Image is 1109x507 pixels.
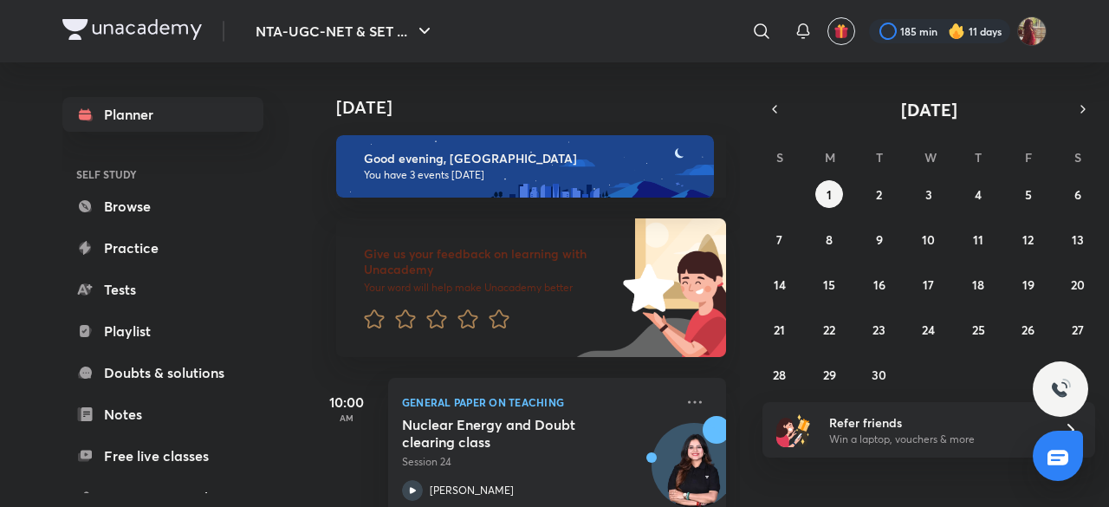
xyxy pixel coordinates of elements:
abbr: September 4, 2025 [975,186,982,203]
button: September 29, 2025 [815,361,843,388]
p: General Paper on Teaching [402,392,674,413]
h6: Give us your feedback on learning with Unacademy [364,246,617,277]
button: September 22, 2025 [815,315,843,343]
p: You have 3 events [DATE] [364,168,698,182]
img: Srishti Sharma [1017,16,1047,46]
abbr: September 14, 2025 [774,276,786,293]
abbr: September 30, 2025 [872,367,886,383]
a: Playlist [62,314,263,348]
abbr: September 3, 2025 [925,186,932,203]
abbr: September 9, 2025 [876,231,883,248]
abbr: September 12, 2025 [1022,231,1034,248]
abbr: September 24, 2025 [922,322,935,338]
a: Company Logo [62,19,202,44]
button: September 15, 2025 [815,270,843,298]
a: Browse [62,189,263,224]
button: September 7, 2025 [766,225,794,253]
abbr: September 23, 2025 [872,322,885,338]
abbr: September 5, 2025 [1025,186,1032,203]
p: Session 24 [402,454,674,470]
abbr: September 6, 2025 [1074,186,1081,203]
button: NTA-UGC-NET & SET ... [245,14,445,49]
button: September 5, 2025 [1015,180,1042,208]
img: avatar [833,23,849,39]
a: Planner [62,97,263,132]
button: September 12, 2025 [1015,225,1042,253]
img: referral [776,413,811,447]
abbr: September 1, 2025 [827,186,832,203]
abbr: September 20, 2025 [1071,276,1085,293]
button: September 4, 2025 [964,180,992,208]
p: [PERSON_NAME] [430,483,514,498]
a: Doubts & solutions [62,355,263,390]
button: September 1, 2025 [815,180,843,208]
abbr: September 22, 2025 [823,322,835,338]
h5: 10:00 [312,392,381,413]
button: September 6, 2025 [1064,180,1092,208]
p: Win a laptop, vouchers & more [829,432,1042,447]
h4: [DATE] [336,97,743,118]
img: evening [336,135,714,198]
button: September 18, 2025 [964,270,992,298]
span: [DATE] [901,98,957,121]
p: AM [312,413,381,423]
a: Practice [62,231,263,265]
button: September 25, 2025 [964,315,992,343]
button: avatar [827,17,855,45]
button: September 30, 2025 [866,361,893,388]
abbr: September 2, 2025 [876,186,882,203]
a: Notes [62,397,263,432]
button: September 26, 2025 [1015,315,1042,343]
img: streak [948,23,965,40]
abbr: Tuesday [876,149,883,166]
abbr: September 8, 2025 [826,231,833,248]
abbr: September 21, 2025 [774,322,785,338]
p: Your word will help make Unacademy better [364,281,617,295]
button: September 9, 2025 [866,225,893,253]
h6: Refer friends [829,413,1042,432]
abbr: September 27, 2025 [1072,322,1084,338]
button: September 27, 2025 [1064,315,1092,343]
abbr: September 17, 2025 [923,276,934,293]
abbr: September 10, 2025 [922,231,935,248]
button: September 10, 2025 [915,225,943,253]
button: September 11, 2025 [964,225,992,253]
button: [DATE] [787,97,1071,121]
button: September 14, 2025 [766,270,794,298]
abbr: September 29, 2025 [823,367,836,383]
a: Tests [62,272,263,307]
img: ttu [1050,379,1071,400]
abbr: September 28, 2025 [773,367,786,383]
abbr: September 15, 2025 [823,276,835,293]
abbr: September 26, 2025 [1021,322,1034,338]
abbr: September 25, 2025 [972,322,985,338]
h5: Nuclear Energy and Doubt clearing class [402,416,618,451]
button: September 8, 2025 [815,225,843,253]
abbr: Friday [1025,149,1032,166]
abbr: September 7, 2025 [776,231,782,248]
img: feedback_image [564,218,726,357]
button: September 19, 2025 [1015,270,1042,298]
button: September 20, 2025 [1064,270,1092,298]
abbr: September 16, 2025 [873,276,885,293]
h6: SELF STUDY [62,159,263,189]
abbr: Sunday [776,149,783,166]
button: September 24, 2025 [915,315,943,343]
button: September 21, 2025 [766,315,794,343]
a: Free live classes [62,439,263,473]
h6: Good evening, [GEOGRAPHIC_DATA] [364,151,698,166]
img: Company Logo [62,19,202,40]
button: September 17, 2025 [915,270,943,298]
button: September 16, 2025 [866,270,893,298]
abbr: September 19, 2025 [1022,276,1034,293]
abbr: September 11, 2025 [973,231,983,248]
abbr: September 13, 2025 [1072,231,1084,248]
abbr: Wednesday [924,149,937,166]
abbr: Monday [825,149,835,166]
button: September 23, 2025 [866,315,893,343]
abbr: Saturday [1074,149,1081,166]
abbr: September 18, 2025 [972,276,984,293]
button: September 3, 2025 [915,180,943,208]
abbr: Thursday [975,149,982,166]
button: September 28, 2025 [766,361,794,388]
